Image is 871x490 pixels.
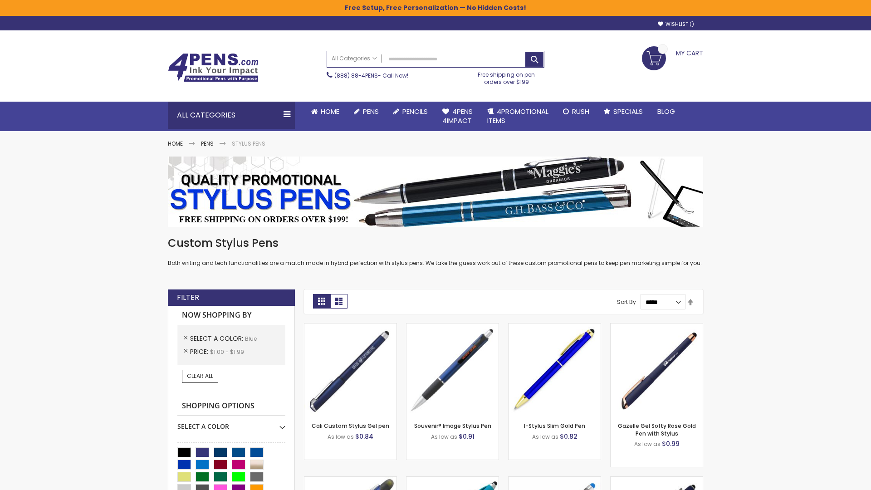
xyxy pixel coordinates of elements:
[613,107,643,116] span: Specials
[187,372,213,380] span: Clear All
[313,294,330,309] strong: Grid
[634,440,661,448] span: As low as
[442,107,473,125] span: 4Pens 4impact
[304,102,347,122] a: Home
[617,298,636,306] label: Sort By
[402,107,428,116] span: Pencils
[524,422,585,430] a: I-Stylus Slim Gold Pen
[304,476,396,484] a: Souvenir® Jalan Highlighter Stylus Pen Combo-Blue
[618,422,696,437] a: Gazelle Gel Softy Rose Gold Pen with Stylus
[304,323,396,331] a: Cali Custom Stylus Gel pen-Blue
[532,433,558,441] span: As low as
[572,107,589,116] span: Rush
[406,476,499,484] a: Neon Stylus Highlighter-Pen Combo-Blue
[509,323,601,331] a: I-Stylus Slim Gold-Blue
[386,102,435,122] a: Pencils
[328,433,354,441] span: As low as
[459,432,475,441] span: $0.91
[435,102,480,131] a: 4Pens4impact
[168,53,259,82] img: 4Pens Custom Pens and Promotional Products
[327,51,382,66] a: All Categories
[406,323,499,416] img: Souvenir® Image Stylus Pen-Blue
[177,416,285,431] div: Select A Color
[177,293,199,303] strong: Filter
[304,323,396,416] img: Cali Custom Stylus Gel pen-Blue
[245,335,257,343] span: Blue
[232,140,265,147] strong: Stylus Pens
[182,370,218,382] a: Clear All
[168,236,703,250] h1: Custom Stylus Pens
[177,306,285,325] strong: Now Shopping by
[347,102,386,122] a: Pens
[487,107,548,125] span: 4PROMOTIONAL ITEMS
[334,72,408,79] span: - Call Now!
[597,102,650,122] a: Specials
[657,107,675,116] span: Blog
[312,422,389,430] a: Cali Custom Stylus Gel pen
[650,102,682,122] a: Blog
[190,334,245,343] span: Select A Color
[190,347,210,356] span: Price
[658,21,694,28] a: Wishlist
[431,433,457,441] span: As low as
[414,422,491,430] a: Souvenir® Image Stylus Pen
[469,68,545,86] div: Free shipping on pen orders over $199
[556,102,597,122] a: Rush
[509,323,601,416] img: I-Stylus Slim Gold-Blue
[611,476,703,484] a: Custom Soft Touch® Metal Pens with Stylus-Blue
[611,323,703,331] a: Gazelle Gel Softy Rose Gold Pen with Stylus-Blue
[355,432,373,441] span: $0.84
[509,476,601,484] a: Islander Softy Gel with Stylus - ColorJet Imprint-Blue
[662,439,680,448] span: $0.99
[168,140,183,147] a: Home
[560,432,577,441] span: $0.82
[321,107,339,116] span: Home
[210,348,244,356] span: $1.00 - $1.99
[406,323,499,331] a: Souvenir® Image Stylus Pen-Blue
[480,102,556,131] a: 4PROMOTIONALITEMS
[168,102,295,129] div: All Categories
[201,140,214,147] a: Pens
[611,323,703,416] img: Gazelle Gel Softy Rose Gold Pen with Stylus-Blue
[334,72,378,79] a: (888) 88-4PENS
[168,157,703,227] img: Stylus Pens
[363,107,379,116] span: Pens
[177,397,285,416] strong: Shopping Options
[168,236,703,267] div: Both writing and tech functionalities are a match made in hybrid perfection with stylus pens. We ...
[332,55,377,62] span: All Categories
